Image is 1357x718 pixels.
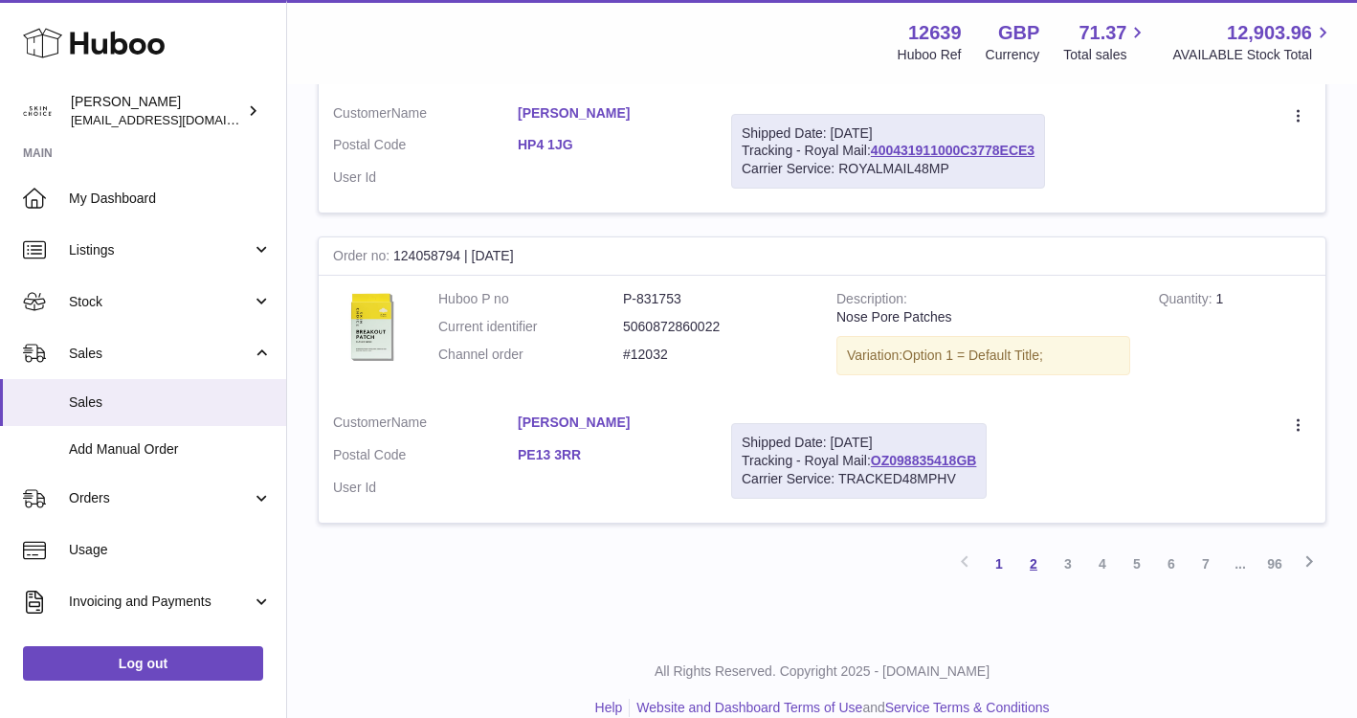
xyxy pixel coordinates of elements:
a: 12,903.96 AVAILABLE Stock Total [1172,20,1334,64]
a: OZ098835418GB [871,453,977,468]
a: Website and Dashboard Terms of Use [636,700,862,715]
span: Orders [69,489,252,507]
dt: Name [333,104,518,127]
span: My Dashboard [69,190,272,208]
span: Sales [69,393,272,412]
div: Variation: [836,336,1130,375]
li: and [630,699,1049,717]
a: Help [595,700,623,715]
span: Stock [69,293,252,311]
div: Currency [986,46,1040,64]
a: PE13 3RR [518,446,702,464]
dt: Channel order [438,346,623,364]
a: 1 [982,547,1016,581]
span: Add Manual Order [69,440,272,459]
div: Huboo Ref [898,46,962,64]
span: Customer [333,105,391,121]
strong: Order no [333,248,393,268]
div: Shipped Date: [DATE] [742,124,1034,143]
a: 6 [1154,547,1189,581]
a: Service Terms & Conditions [885,700,1050,715]
dt: Postal Code [333,136,518,159]
strong: GBP [998,20,1039,46]
div: [PERSON_NAME] [71,93,243,129]
strong: Quantity [1159,291,1216,311]
a: [PERSON_NAME] [518,414,702,432]
td: 1 [1145,276,1325,399]
span: 71.37 [1079,20,1126,46]
dd: P-831753 [623,290,808,308]
a: Log out [23,646,263,681]
a: 7 [1189,547,1223,581]
a: 4 [1085,547,1120,581]
a: 3 [1051,547,1085,581]
div: Carrier Service: TRACKED48MPHV [742,470,976,488]
div: 124058794 | [DATE] [319,237,1325,276]
a: HP4 1JG [518,136,702,154]
dt: Current identifier [438,318,623,336]
dt: Postal Code [333,446,518,469]
span: [EMAIL_ADDRESS][DOMAIN_NAME] [71,112,281,127]
span: Option 1 = Default Title; [902,348,1043,363]
a: [PERSON_NAME] [518,104,702,123]
span: AVAILABLE Stock Total [1172,46,1334,64]
span: Total sales [1063,46,1148,64]
a: 2 [1016,547,1051,581]
span: Usage [69,541,272,559]
a: 400431911000C3778ECE3 [871,143,1034,158]
div: Shipped Date: [DATE] [742,434,976,452]
dt: Name [333,414,518,437]
p: All Rights Reserved. Copyright 2025 - [DOMAIN_NAME] [302,662,1342,681]
a: 5 [1120,547,1154,581]
span: ... [1223,547,1257,581]
img: 126391698654631.jpg [333,290,410,367]
a: 71.37 Total sales [1063,20,1148,64]
span: Listings [69,241,252,259]
span: 12,903.96 [1227,20,1312,46]
dt: User Id [333,168,518,187]
span: Sales [69,345,252,363]
dd: #12032 [623,346,808,364]
div: Carrier Service: ROYALMAIL48MP [742,160,1034,178]
div: Tracking - Royal Mail: [731,423,987,499]
strong: 12639 [908,20,962,46]
div: Nose Pore Patches [836,308,1130,326]
span: Customer [333,415,391,430]
strong: Description [836,291,907,311]
dt: User Id [333,479,518,497]
dt: Huboo P no [438,290,623,308]
span: Invoicing and Payments [69,593,252,611]
div: Tracking - Royal Mail: [731,114,1045,190]
img: admin@skinchoice.com [23,97,52,125]
dd: 5060872860022 [623,318,808,336]
a: 96 [1257,547,1292,581]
